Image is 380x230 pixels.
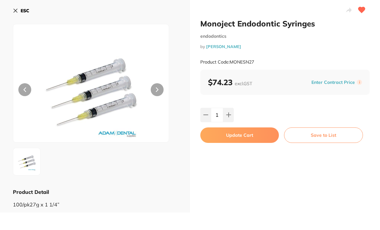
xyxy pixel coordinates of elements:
[200,44,370,49] small: by
[13,195,177,207] div: 100/pk27g x 1 1/4”
[200,127,279,143] button: Update Cart
[200,19,370,28] h2: Monoject Endodontic Syringes
[13,189,49,195] b: Product Detail
[15,150,38,173] img: TjI3LmpwZw
[235,81,252,86] span: excl. GST
[44,40,138,142] img: TjI3LmpwZw
[13,5,29,16] button: ESC
[206,44,241,49] a: [PERSON_NAME]
[357,80,362,85] label: i
[200,34,370,39] small: endodontics
[208,77,252,87] b: $74.23
[309,79,357,85] button: Enter Contract Price
[21,8,29,14] b: ESC
[284,127,363,143] button: Save to List
[200,59,254,65] small: Product Code: MONESN27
